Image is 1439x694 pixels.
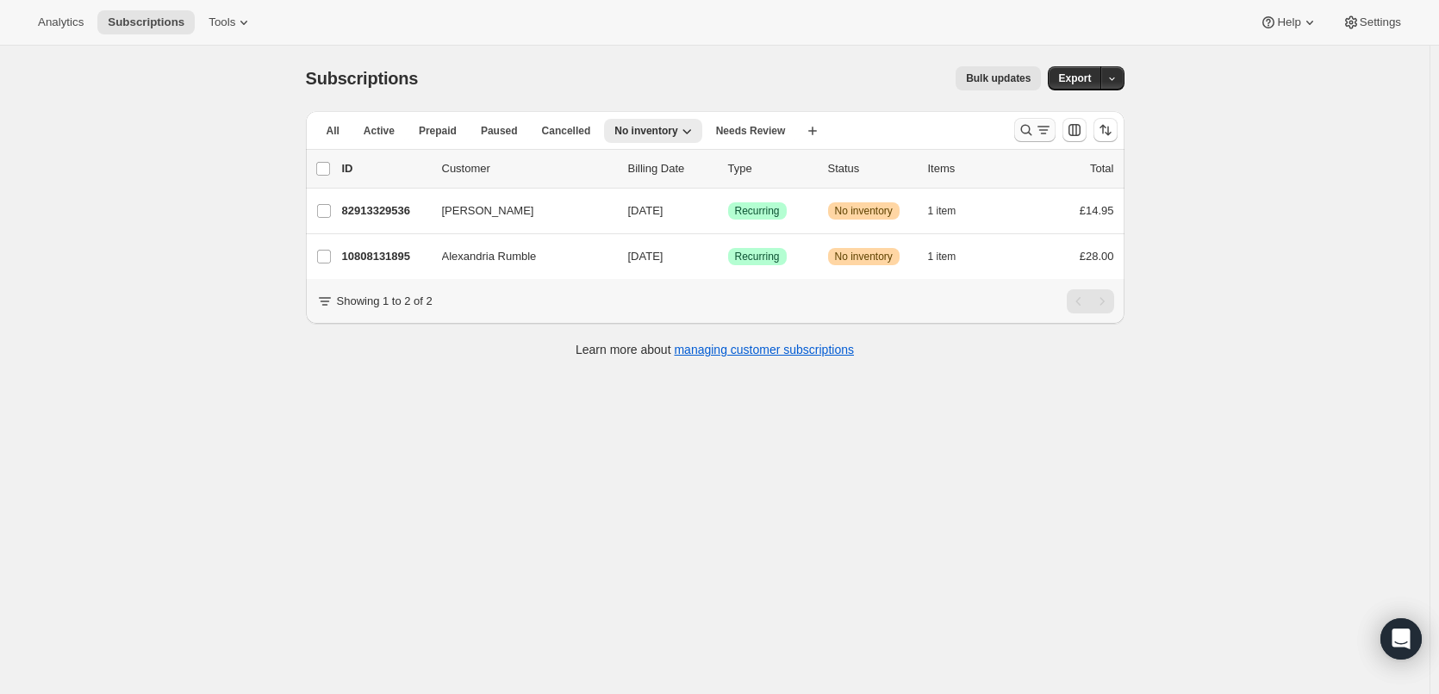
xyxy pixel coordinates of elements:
span: Recurring [735,250,780,263]
span: Alexandria Rumble [442,248,537,265]
p: Showing 1 to 2 of 2 [337,293,433,310]
span: £14.95 [1080,204,1114,217]
span: 1 item [928,250,956,263]
span: No inventory [835,250,893,263]
span: Tools [209,15,235,29]
span: Recurring [735,204,780,218]
button: 1 item [928,245,975,269]
span: Help [1277,15,1300,29]
button: Search and filter results [1014,118,1056,142]
button: Help [1249,10,1328,34]
button: Alexandria Rumble [432,243,604,270]
button: Create new view [799,119,826,143]
button: 1 item [928,199,975,223]
a: managing customer subscriptions [674,343,854,356]
span: Analytics [38,15,84,29]
div: 82913329536[PERSON_NAME][DATE]SuccessRecurringWarningNo inventory1 item£14.95 [342,199,1114,223]
span: Cancelled [542,124,591,138]
button: [PERSON_NAME] [432,197,604,225]
p: Total [1090,160,1113,177]
p: Customer [442,160,614,177]
span: No inventory [835,204,893,218]
button: Tools [198,10,263,34]
span: Subscriptions [306,69,419,88]
span: Prepaid [419,124,457,138]
span: Export [1058,71,1091,85]
span: [DATE] [628,204,663,217]
span: [DATE] [628,250,663,263]
button: Analytics [28,10,94,34]
span: Active [364,124,395,138]
p: Billing Date [628,160,714,177]
div: Items [928,160,1014,177]
span: Subscriptions [108,15,184,29]
div: 10808131895Alexandria Rumble[DATE]SuccessRecurringWarningNo inventory1 item£28.00 [342,245,1114,269]
span: Bulk updates [966,71,1031,85]
div: Type [728,160,814,177]
span: Needs Review [716,124,786,138]
button: Bulk updates [956,66,1041,90]
span: Paused [481,124,518,138]
span: No inventory [614,124,677,138]
p: 10808131895 [342,248,428,265]
div: Open Intercom Messenger [1380,618,1422,660]
button: Settings [1332,10,1411,34]
button: Export [1048,66,1101,90]
span: £28.00 [1080,250,1114,263]
p: Learn more about [576,341,854,358]
span: 1 item [928,204,956,218]
button: Customize table column order and visibility [1062,118,1087,142]
nav: Pagination [1067,289,1114,313]
button: Subscriptions [97,10,195,34]
p: ID [342,160,428,177]
p: 82913329536 [342,202,428,220]
span: All [327,124,340,138]
span: [PERSON_NAME] [442,202,534,220]
p: Status [828,160,914,177]
div: IDCustomerBilling DateTypeStatusItemsTotal [342,160,1114,177]
span: Settings [1360,15,1401,29]
button: Sort the results [1093,118,1118,142]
